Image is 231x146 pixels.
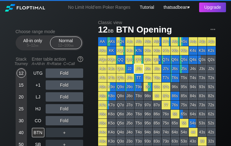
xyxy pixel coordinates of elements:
div: 88 [153,92,161,100]
div: K8o [107,92,116,100]
div: JTs [134,64,143,73]
img: Floptimal logo [5,4,45,12]
div: 77 [162,101,170,109]
div: 52s [207,119,216,128]
div: A8s [153,37,161,46]
div: J4o [125,128,134,137]
div: 43o [189,137,198,146]
span: bb [35,43,39,48]
div: 94o [143,128,152,137]
div: Q2s [207,55,216,64]
div: 25 [17,104,26,113]
div: Upgrade [199,3,226,12]
div: T9s [143,73,152,82]
div: KQo [107,55,116,64]
div: K7s [162,46,170,55]
div: K9o [107,83,116,91]
div: A4o [98,128,107,137]
div: QQ [116,55,125,64]
div: A9s [143,37,152,46]
div: ATo [98,73,107,82]
div: K7o [107,101,116,109]
div: Stack [13,54,29,68]
div: AKo [98,46,107,55]
div: K6o [107,110,116,118]
div: QJs [125,55,134,64]
div: 97o [143,101,152,109]
div: Q6o [116,110,125,118]
div: J3s [198,64,207,73]
div: 84o [153,128,161,137]
div: 75o [162,119,170,128]
div: 95o [143,119,152,128]
div: 76s [171,101,179,109]
div: A5o [98,119,107,128]
div: Q9s [143,55,152,64]
div: Enter table action [32,54,83,68]
div: Q5o [116,119,125,128]
div: AJo [98,64,107,73]
div: 5 – 12 [20,43,46,48]
div: JTo [125,73,134,82]
div: ＋ [46,128,83,137]
div: Q4s [189,55,198,64]
div: A2s [207,37,216,46]
div: T3o [134,137,143,146]
div: 72s [207,101,216,109]
div: 53o [180,137,188,146]
div: 87o [153,101,161,109]
div: Fold [46,92,83,102]
div: Fold [46,104,83,113]
h2: Choose range mode [16,29,83,34]
div: 54o [180,128,188,137]
div: 92s [207,83,216,91]
div: AQs [116,37,125,46]
span: bb [70,43,74,48]
div: 44 [189,128,198,137]
div: T9o [134,83,143,91]
div: K3o [107,137,116,146]
div: 98o [143,92,152,100]
div: A7s [162,37,170,46]
div: K4s [189,46,198,55]
div: A9o [98,83,107,91]
div: 97s [162,83,170,91]
div: Q9o [116,83,125,91]
div: KQs [116,46,125,55]
div: JJ [125,64,134,73]
div: KTo [107,73,116,82]
h2: Classic view [98,20,216,25]
div: J9s [143,64,152,73]
div: 64s [189,110,198,118]
div: QJo [116,64,125,73]
div: TT [134,73,143,82]
div: T7s [162,73,170,82]
div: BTN [32,128,44,137]
div: AJs [125,37,134,46]
div: +1 [32,80,44,90]
div: 95s [180,83,188,91]
div: A7o [98,101,107,109]
div: Fold [46,116,83,125]
div: K5s [180,46,188,55]
div: 73o [162,137,170,146]
div: Q3o [116,137,125,146]
div: A5s [180,37,188,46]
div: T7o [134,101,143,109]
div: 62s [207,110,216,118]
div: 66 [171,110,179,118]
div: J8s [153,64,161,73]
div: J5s [180,64,188,73]
div: K8s [153,46,161,55]
div: 12 [17,68,26,78]
div: J5o [125,119,134,128]
div: 53s [198,119,207,128]
div: 64o [171,128,179,137]
div: T6s [171,73,179,82]
div: Q5s [180,55,188,64]
div: KK [107,46,116,55]
div: 85o [153,119,161,128]
div: J9o [125,83,134,91]
div: A=All-in R=Raise C=Call [32,62,83,66]
div: 75s [180,101,188,109]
